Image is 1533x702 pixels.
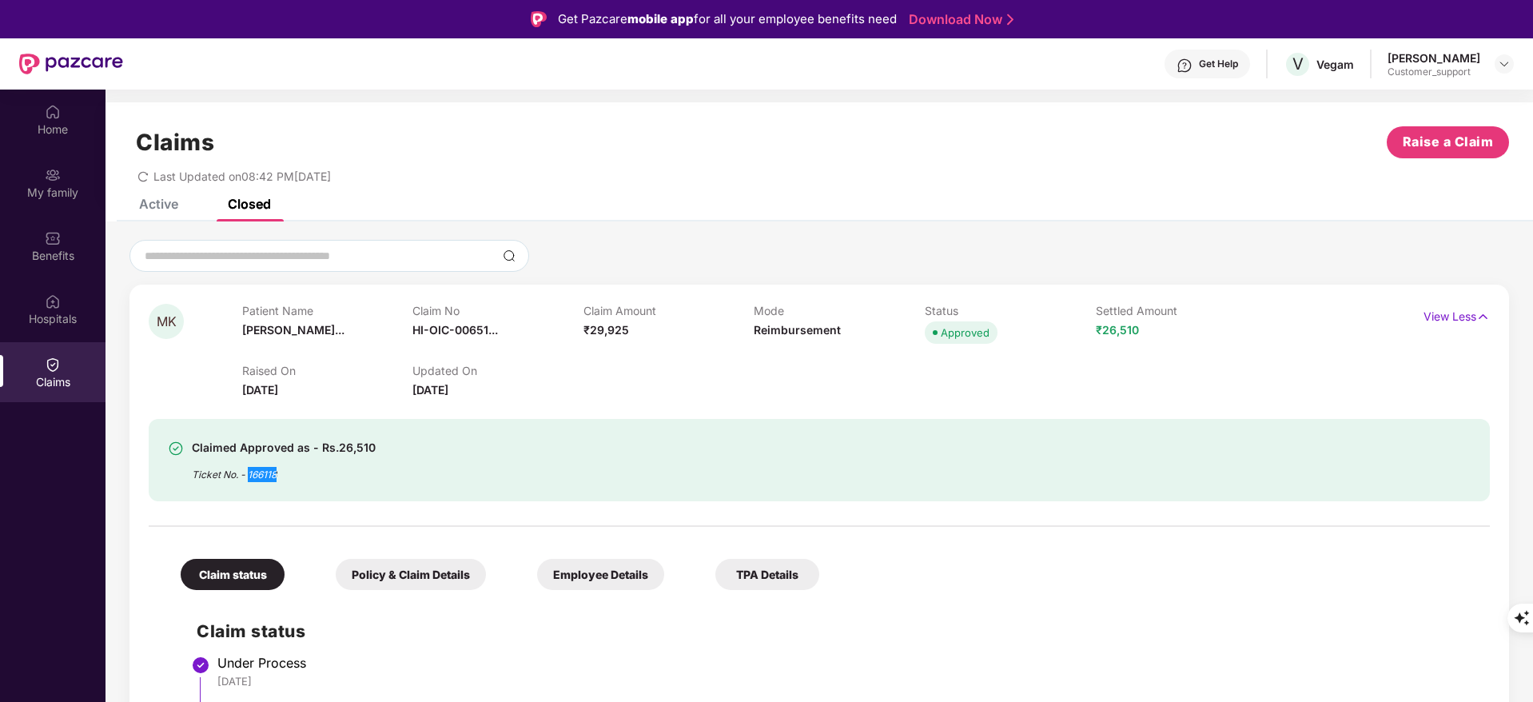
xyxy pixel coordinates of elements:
[1177,58,1193,74] img: svg+xml;base64,PHN2ZyBpZD0iSGVscC0zMngzMiIgeG1sbnM9Imh0dHA6Ly93d3cudzMub3JnLzIwMDAvc3ZnIiB3aWR0aD...
[136,129,214,156] h1: Claims
[45,293,61,309] img: svg+xml;base64,PHN2ZyBpZD0iSG9zcGl0YWxzIiB4bWxucz0iaHR0cDovL3d3dy53My5vcmcvMjAwMC9zdmciIHdpZHRoPS...
[1096,323,1139,337] span: ₹26,510
[45,167,61,183] img: svg+xml;base64,PHN2ZyB3aWR0aD0iMjAiIGhlaWdodD0iMjAiIHZpZXdCb3g9IjAgMCAyMCAyMCIgZmlsbD0ibm9uZSIgeG...
[754,304,925,317] p: Mode
[583,304,755,317] p: Claim Amount
[191,656,210,675] img: svg+xml;base64,PHN2ZyBpZD0iU3RlcC1Eb25lLTMyeDMyIiB4bWxucz0iaHR0cDovL3d3dy53My5vcmcvMjAwMC9zdmciIH...
[412,383,448,397] span: [DATE]
[558,10,897,29] div: Get Pazcare for all your employee benefits need
[412,323,498,337] span: HI-OIC-00651...
[537,559,664,590] div: Employee Details
[715,559,819,590] div: TPA Details
[157,315,177,329] span: MK
[1096,304,1267,317] p: Settled Amount
[217,674,1474,688] div: [DATE]
[242,364,413,377] p: Raised On
[1387,126,1509,158] button: Raise a Claim
[1388,50,1480,66] div: [PERSON_NAME]
[1476,308,1490,325] img: svg+xml;base64,PHN2ZyB4bWxucz0iaHR0cDovL3d3dy53My5vcmcvMjAwMC9zdmciIHdpZHRoPSIxNyIgaGVpZ2h0PSIxNy...
[181,559,285,590] div: Claim status
[192,438,376,457] div: Claimed Approved as - Rs.26,510
[217,655,1474,671] div: Under Process
[1007,11,1013,28] img: Stroke
[1316,57,1354,72] div: Vegam
[1199,58,1238,70] div: Get Help
[45,357,61,373] img: svg+xml;base64,PHN2ZyBpZD0iQ2xhaW0iIHhtbG5zPSJodHRwOi8vd3d3LnczLm9yZy8yMDAwL3N2ZyIgd2lkdGg9IjIwIi...
[583,323,629,337] span: ₹29,925
[168,441,184,457] img: svg+xml;base64,PHN2ZyBpZD0iU3VjY2Vzcy0zMngzMiIgeG1sbnM9Imh0dHA6Ly93d3cudzMub3JnLzIwMDAvc3ZnIiB3aW...
[139,196,178,212] div: Active
[627,11,694,26] strong: mobile app
[412,304,583,317] p: Claim No
[242,304,413,317] p: Patient Name
[192,457,376,482] div: Ticket No. - 166118
[754,323,841,337] span: Reimbursement
[1498,58,1511,70] img: svg+xml;base64,PHN2ZyBpZD0iRHJvcGRvd24tMzJ4MzIiIHhtbG5zPSJodHRwOi8vd3d3LnczLm9yZy8yMDAwL3N2ZyIgd2...
[1403,132,1494,152] span: Raise a Claim
[503,249,516,262] img: svg+xml;base64,PHN2ZyBpZD0iU2VhcmNoLTMyeDMyIiB4bWxucz0iaHR0cDovL3d3dy53My5vcmcvMjAwMC9zdmciIHdpZH...
[197,618,1474,644] h2: Claim status
[153,170,331,183] span: Last Updated on 08:42 PM[DATE]
[19,54,123,74] img: New Pazcare Logo
[941,325,989,341] div: Approved
[336,559,486,590] div: Policy & Claim Details
[531,11,547,27] img: Logo
[45,104,61,120] img: svg+xml;base64,PHN2ZyBpZD0iSG9tZSIgeG1sbnM9Imh0dHA6Ly93d3cudzMub3JnLzIwMDAvc3ZnIiB3aWR0aD0iMjAiIG...
[412,364,583,377] p: Updated On
[1388,66,1480,78] div: Customer_support
[228,196,271,212] div: Closed
[242,323,344,337] span: [PERSON_NAME]...
[242,383,278,397] span: [DATE]
[137,170,149,183] span: redo
[1423,304,1490,325] p: View Less
[1292,54,1304,74] span: V
[925,304,1096,317] p: Status
[45,230,61,246] img: svg+xml;base64,PHN2ZyBpZD0iQmVuZWZpdHMiIHhtbG5zPSJodHRwOi8vd3d3LnczLm9yZy8yMDAwL3N2ZyIgd2lkdGg9Ij...
[909,11,1009,28] a: Download Now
